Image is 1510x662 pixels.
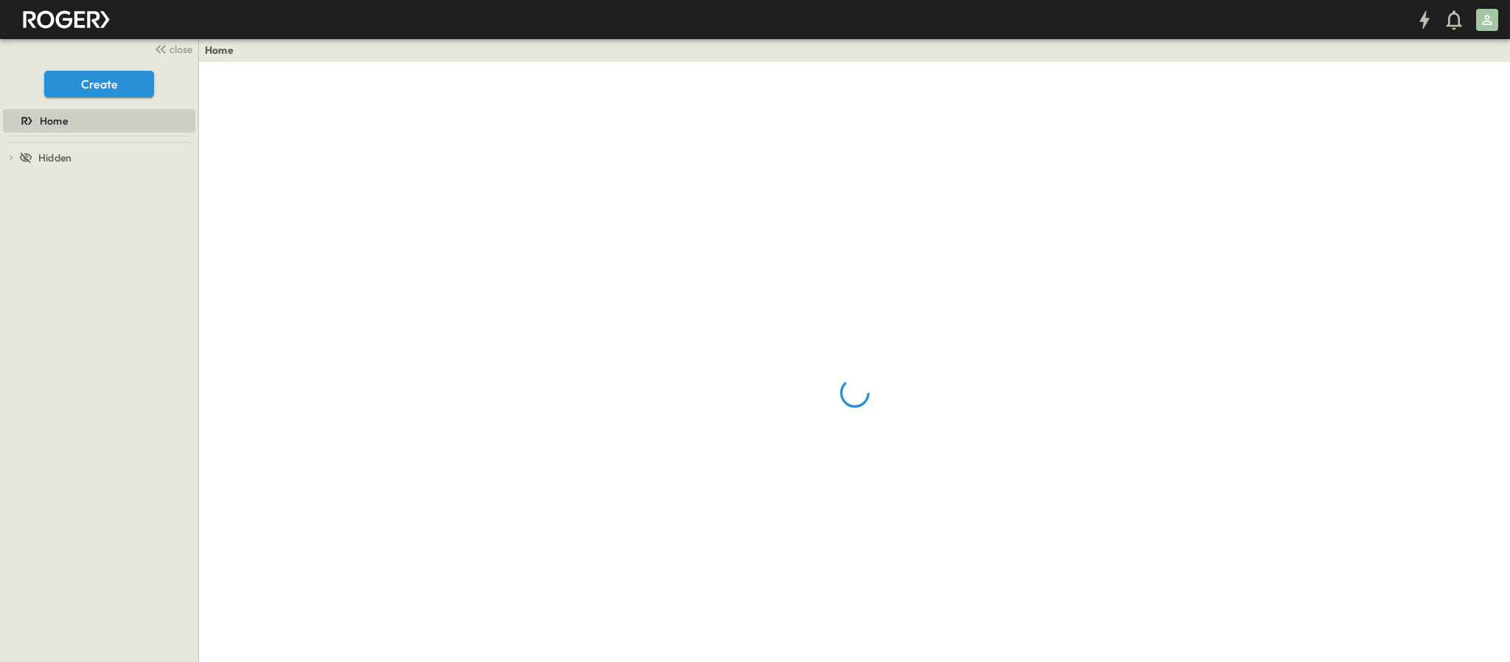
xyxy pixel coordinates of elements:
[205,43,242,58] nav: breadcrumbs
[169,42,192,57] span: close
[40,114,68,128] span: Home
[205,43,234,58] a: Home
[44,71,154,97] button: Create
[3,111,192,131] a: Home
[148,38,195,59] button: close
[38,150,71,165] span: Hidden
